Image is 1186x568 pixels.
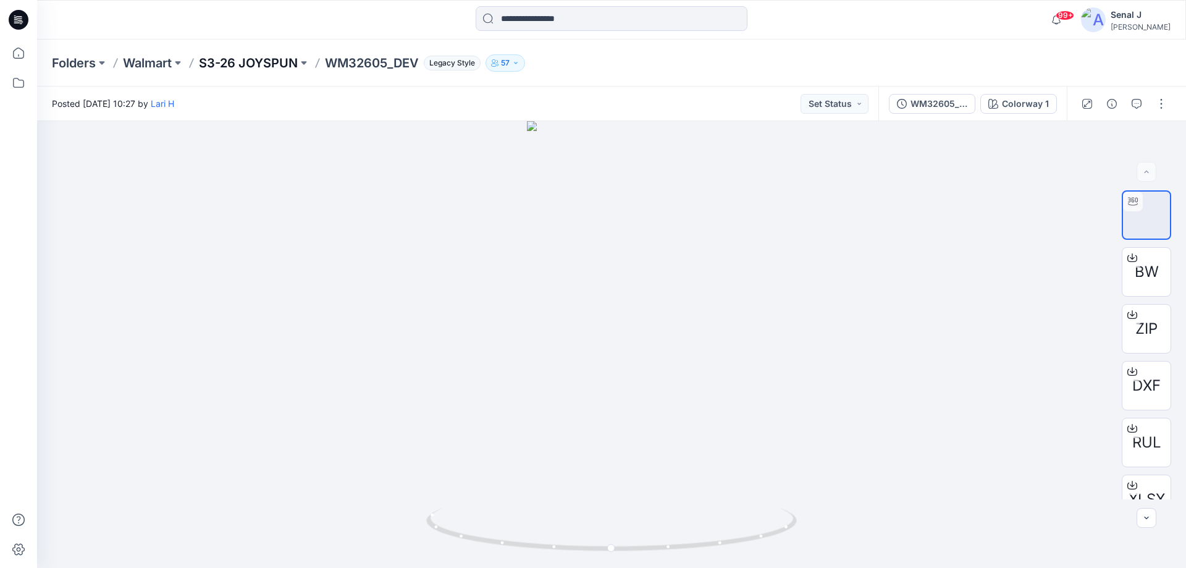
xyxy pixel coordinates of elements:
span: Legacy Style [424,56,481,70]
img: turntable-25-08-2025-10:27:12 [1123,192,1170,239]
span: RUL [1132,431,1161,454]
img: avatar [1081,7,1106,32]
div: Colorway 1 [1002,97,1049,111]
span: XLSX [1129,488,1165,511]
div: WM32605_DEV_REV1 [911,97,967,111]
a: Walmart [123,54,172,72]
span: Posted [DATE] 10:27 by [52,97,174,110]
button: Legacy Style [419,54,481,72]
button: Colorway 1 [980,94,1057,114]
button: WM32605_DEV_REV1 [889,94,975,114]
a: S3-26 JOYSPUN [199,54,298,72]
span: BW [1135,261,1159,283]
span: ZIP [1135,318,1158,340]
div: Senal J [1111,7,1171,22]
a: Lari H [151,98,174,109]
button: 57 [486,54,525,72]
p: WM32605_DEV [325,54,419,72]
button: Details [1102,94,1122,114]
span: 99+ [1056,11,1074,20]
a: Folders [52,54,96,72]
div: [PERSON_NAME] [1111,22,1171,32]
span: DXF [1132,375,1161,397]
p: 57 [501,56,510,70]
